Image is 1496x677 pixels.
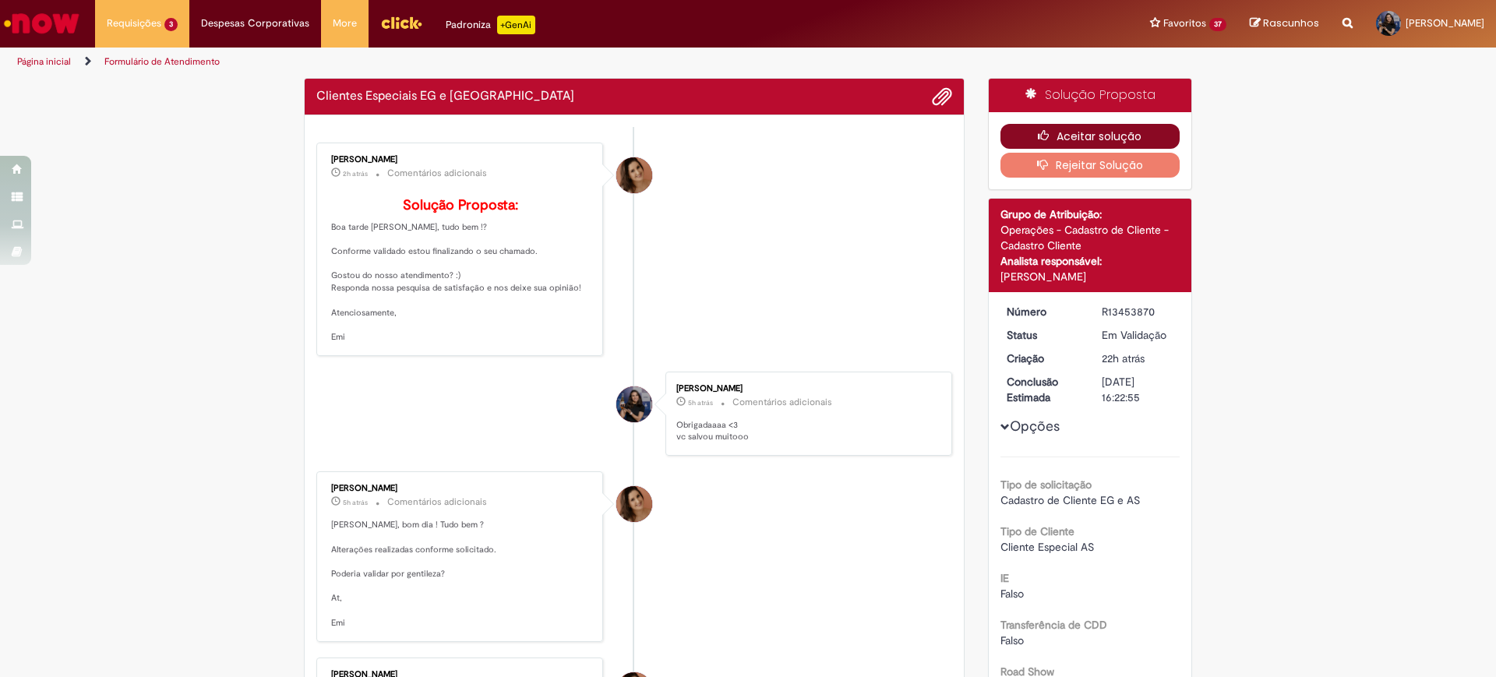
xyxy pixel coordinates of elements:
[676,384,936,393] div: [PERSON_NAME]
[343,169,368,178] span: 2h atrás
[1000,124,1180,149] button: Aceitar solução
[676,419,936,443] p: Obrigadaaaa <3 vc salvou muitooo
[1102,374,1174,405] div: [DATE] 16:22:55
[688,398,713,407] time: 28/08/2025 10:06:09
[1000,618,1107,632] b: Transferência de CDD
[1102,351,1145,365] span: 22h atrás
[616,486,652,522] div: Emiliane Dias De Souza
[1000,153,1180,178] button: Rejeitar Solução
[380,11,422,34] img: click_logo_yellow_360x200.png
[1102,351,1145,365] time: 27/08/2025 17:16:43
[1102,351,1174,366] div: 27/08/2025 17:16:43
[989,79,1192,112] div: Solução Proposta
[616,157,652,193] div: Emiliane Dias De Souza
[1209,18,1226,31] span: 37
[1000,587,1024,601] span: Falso
[333,16,357,31] span: More
[331,519,591,629] p: [PERSON_NAME], bom dia ! Tudo bem ? Alterações realizadas conforme solicitado. Poderia validar po...
[1102,327,1174,343] div: Em Validação
[164,18,178,31] span: 3
[104,55,220,68] a: Formulário de Atendimento
[1000,633,1024,647] span: Falso
[497,16,535,34] p: +GenAi
[995,327,1091,343] dt: Status
[331,155,591,164] div: [PERSON_NAME]
[1000,253,1180,269] div: Analista responsável:
[331,198,591,344] p: Boa tarde [PERSON_NAME], tudo bem !? Conforme validado estou finalizando o seu chamado. Gostou do...
[1406,16,1484,30] span: [PERSON_NAME]
[343,498,368,507] span: 5h atrás
[1263,16,1319,30] span: Rascunhos
[387,495,487,509] small: Comentários adicionais
[316,90,574,104] h2: Clientes Especiais EG e AS Histórico de tíquete
[1000,478,1092,492] b: Tipo de solicitação
[1000,540,1094,554] span: Cliente Especial AS
[1163,16,1206,31] span: Favoritos
[732,396,832,409] small: Comentários adicionais
[387,167,487,180] small: Comentários adicionais
[995,351,1091,366] dt: Criação
[616,386,652,422] div: Daniele Cristina Corrêa De Jesuz
[17,55,71,68] a: Página inicial
[1000,493,1140,507] span: Cadastro de Cliente EG e AS
[343,498,368,507] time: 28/08/2025 09:59:57
[1000,269,1180,284] div: [PERSON_NAME]
[1000,206,1180,222] div: Grupo de Atribuição:
[1000,222,1180,253] div: Operações - Cadastro de Cliente - Cadastro Cliente
[201,16,309,31] span: Despesas Corporativas
[343,169,368,178] time: 28/08/2025 13:22:00
[446,16,535,34] div: Padroniza
[2,8,82,39] img: ServiceNow
[403,196,518,214] b: Solução Proposta:
[995,304,1091,319] dt: Número
[932,86,952,107] button: Adicionar anexos
[1250,16,1319,31] a: Rascunhos
[1102,304,1174,319] div: R13453870
[12,48,986,76] ul: Trilhas de página
[1000,524,1074,538] b: Tipo de Cliente
[107,16,161,31] span: Requisições
[688,398,713,407] span: 5h atrás
[995,374,1091,405] dt: Conclusão Estimada
[1000,571,1009,585] b: IE
[331,484,591,493] div: [PERSON_NAME]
